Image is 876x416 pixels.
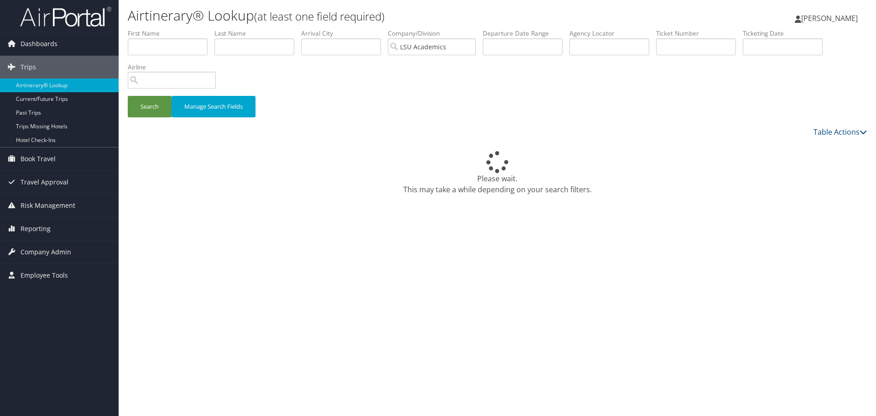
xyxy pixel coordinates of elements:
label: First Name [128,29,214,38]
span: Employee Tools [21,264,68,287]
label: Departure Date Range [483,29,569,38]
img: airportal-logo.png [20,6,111,27]
span: Dashboards [21,32,57,55]
button: Manage Search Fields [172,96,255,117]
label: Agency Locator [569,29,656,38]
span: [PERSON_NAME] [801,13,858,23]
label: Company/Division [388,29,483,38]
button: Search [128,96,172,117]
div: Please wait. This may take a while depending on your search filters. [128,151,867,195]
span: Book Travel [21,147,56,170]
a: [PERSON_NAME] [795,5,867,32]
label: Arrival City [301,29,388,38]
a: Table Actions [813,127,867,137]
h1: Airtinerary® Lookup [128,6,620,25]
span: Trips [21,56,36,79]
label: Airline [128,63,223,72]
label: Last Name [214,29,301,38]
small: (at least one field required) [254,9,385,24]
span: Risk Management [21,194,75,217]
span: Travel Approval [21,171,68,194]
label: Ticket Number [656,29,743,38]
span: Reporting [21,217,51,240]
label: Ticketing Date [743,29,829,38]
span: Company Admin [21,241,71,263]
